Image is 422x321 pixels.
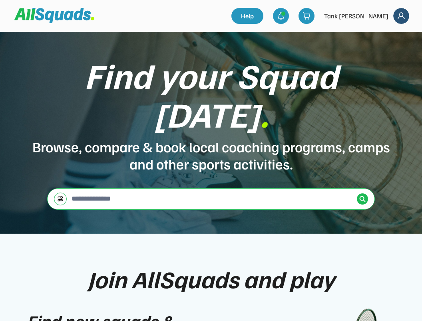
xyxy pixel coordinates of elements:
[31,138,391,172] div: Browse, compare & book local coaching programs, camps and other sports activities.
[303,12,311,20] img: shopping-cart-01%20%281%29.svg
[14,8,94,23] img: Squad%20Logo.svg
[393,8,409,24] img: Frame%2018.svg
[260,92,269,136] font: .
[231,8,263,24] a: Help
[359,196,366,202] img: Icon%20%2838%29.svg
[88,266,334,292] div: Join AllSquads and play
[277,12,285,20] img: bell-03%20%281%29.svg
[324,11,388,21] div: Tank [PERSON_NAME]
[57,196,64,202] img: settings-03.svg
[31,56,391,133] div: Find your Squad [DATE]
